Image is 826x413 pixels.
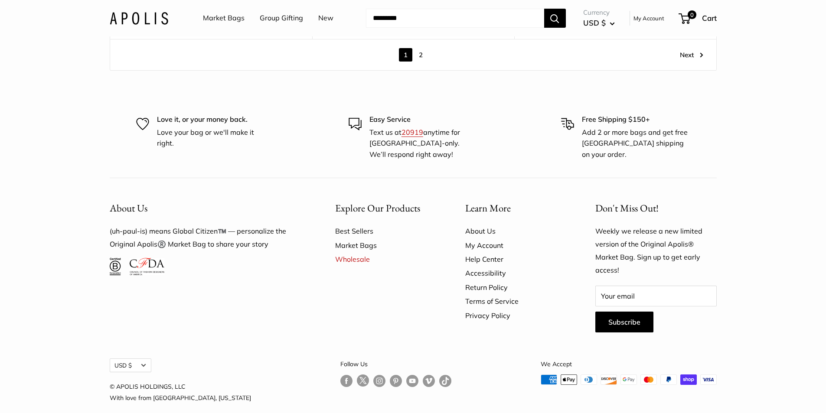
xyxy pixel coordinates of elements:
a: Follow us on Twitter [357,374,369,390]
span: Cart [702,13,717,23]
p: Free Shipping $150+ [582,114,690,125]
a: Follow us on Vimeo [423,374,435,387]
a: Follow us on Tumblr [439,374,451,387]
a: Group Gifting [260,12,303,25]
p: Love your bag or we'll make it right. [157,127,265,149]
a: Follow us on YouTube [406,374,418,387]
a: 2 [414,48,428,62]
p: Don't Miss Out! [595,200,717,217]
button: About Us [110,200,305,217]
a: New [318,12,333,25]
a: Wholesale [335,252,435,266]
a: About Us [465,224,565,238]
a: Privacy Policy [465,309,565,322]
p: (uh-paul-is) means Global Citizen™️ — personalize the Original Apolis®️ Market Bag to share your ... [110,225,305,251]
a: Market Bags [203,12,245,25]
a: Best Sellers [335,224,435,238]
a: Accessibility [465,266,565,280]
p: Easy Service [369,114,478,125]
a: My Account [465,238,565,252]
a: Next [680,48,703,62]
img: Apolis [110,12,168,24]
p: Love it, or your money back. [157,114,265,125]
a: 20919 [402,128,423,137]
img: Council of Fashion Designers of America Member [130,258,164,275]
a: Terms of Service [465,294,565,308]
input: Search... [366,9,544,28]
span: Currency [583,7,615,19]
a: Follow us on Pinterest [390,374,402,387]
p: Text us at anytime for [GEOGRAPHIC_DATA]-only. We’ll respond right away! [369,127,478,160]
a: My Account [633,13,664,23]
span: About Us [110,202,147,215]
p: Weekly we release a new limited version of the Original Apolis® Market Bag. Sign up to get early ... [595,225,717,277]
span: 1 [399,48,412,62]
a: Follow us on Facebook [340,374,353,387]
img: Certified B Corporation [110,258,121,275]
a: Return Policy [465,280,565,294]
span: Learn More [465,202,511,215]
p: Add 2 or more bags and get free [GEOGRAPHIC_DATA] shipping on your order. [582,127,690,160]
a: 0 Cart [679,11,717,25]
span: Explore Our Products [335,202,420,215]
button: USD $ [110,358,151,372]
a: Help Center [465,252,565,266]
button: Search [544,9,566,28]
button: USD $ [583,16,615,30]
span: 0 [687,10,696,19]
button: Explore Our Products [335,200,435,217]
p: © APOLIS HOLDINGS, LLC With love from [GEOGRAPHIC_DATA], [US_STATE] [110,381,251,403]
span: USD $ [583,18,606,27]
button: Subscribe [595,312,653,332]
a: Market Bags [335,238,435,252]
p: We Accept [541,358,717,370]
a: Follow us on Instagram [373,374,385,387]
p: Follow Us [340,358,451,370]
button: Learn More [465,200,565,217]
